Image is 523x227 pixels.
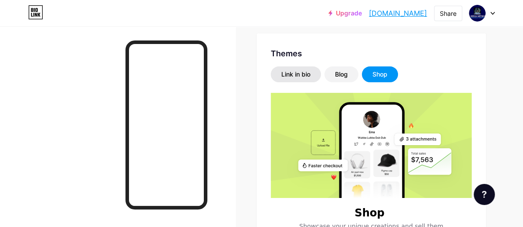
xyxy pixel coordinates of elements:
[469,5,486,22] img: JO Media Network TT
[369,8,427,18] a: [DOMAIN_NAME]
[372,70,387,79] div: Shop
[281,70,310,79] div: Link in bio
[328,10,362,17] a: Upgrade
[335,70,348,79] div: Blog
[354,209,384,217] h6: Shop
[271,48,472,59] div: Themes
[440,9,457,18] div: Share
